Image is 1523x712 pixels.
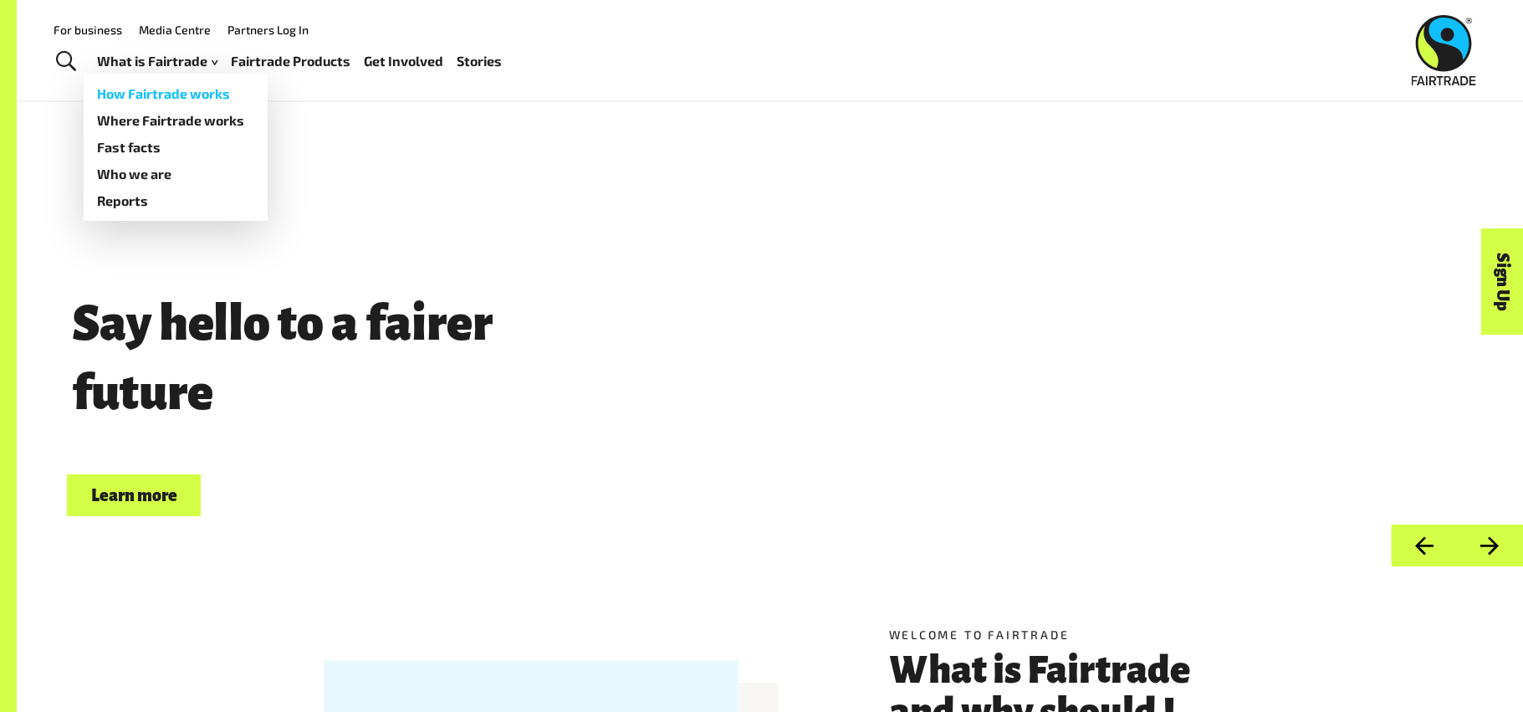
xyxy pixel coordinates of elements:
[1412,15,1476,85] img: Fairtrade Australia New Zealand logo
[1457,525,1523,567] button: Next
[67,434,1235,468] p: Choose Fairtrade
[139,23,211,37] a: Media Centre
[889,626,1217,643] h5: Welcome to Fairtrade
[84,134,268,161] a: Fast facts
[1391,525,1457,567] button: Previous
[97,49,217,74] a: What is Fairtrade
[84,80,268,107] a: How Fairtrade works
[67,474,201,517] a: Learn more
[54,23,122,37] a: For business
[364,49,443,74] a: Get Involved
[45,41,86,83] a: Toggle Search
[67,297,498,420] span: Say hello to a fairer future
[84,161,268,187] a: Who we are
[457,49,502,74] a: Stories
[227,23,309,37] a: Partners Log In
[231,49,350,74] a: Fairtrade Products
[84,187,268,214] a: Reports
[84,107,268,134] a: Where Fairtrade works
